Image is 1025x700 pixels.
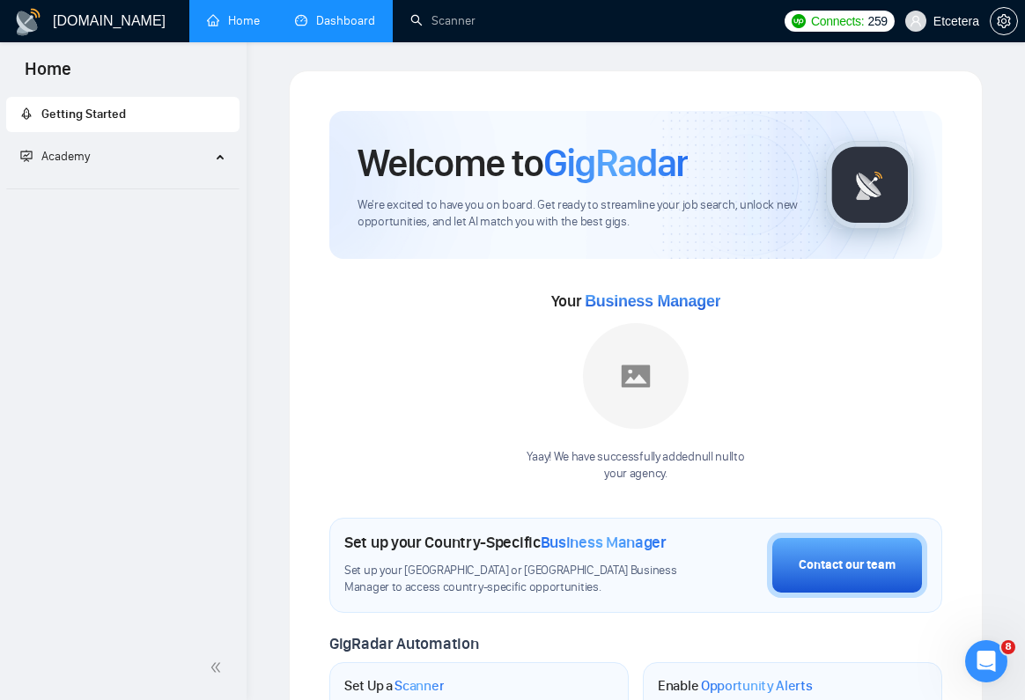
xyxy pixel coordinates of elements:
a: dashboardDashboard [295,13,375,28]
span: GigRadar Automation [329,634,478,653]
h1: Set up your Country-Specific [344,533,667,552]
span: Business Manager [585,292,720,310]
div: Yaay! We have successfully added null null to [527,449,744,483]
span: Home [11,56,85,93]
h1: Set Up a [344,677,444,695]
li: Getting Started [6,97,240,132]
span: Connects: [811,11,864,31]
span: double-left [210,659,227,676]
h1: Welcome to [358,139,688,187]
span: Getting Started [41,107,126,122]
span: user [910,15,922,27]
div: Contact our team [799,556,896,575]
button: Contact our team [767,533,927,598]
iframe: Intercom live chat [965,640,1007,682]
img: gigradar-logo.png [826,141,914,229]
span: We're excited to have you on board. Get ready to streamline your job search, unlock new opportuni... [358,197,798,231]
img: upwork-logo.png [792,14,806,28]
span: 259 [867,11,887,31]
a: homeHome [207,13,260,28]
span: Set up your [GEOGRAPHIC_DATA] or [GEOGRAPHIC_DATA] Business Manager to access country-specific op... [344,563,679,596]
span: GigRadar [543,139,688,187]
span: Business Manager [541,533,667,552]
h1: Enable [658,677,813,695]
a: searchScanner [410,13,476,28]
p: your agency . [527,466,744,483]
img: logo [14,8,42,36]
span: fund-projection-screen [20,150,33,162]
li: Academy Homepage [6,181,240,193]
span: Academy [20,149,90,164]
span: Academy [41,149,90,164]
img: placeholder.png [583,323,689,429]
span: 8 [1001,640,1015,654]
span: Your [551,291,721,311]
a: setting [990,14,1018,28]
span: rocket [20,107,33,120]
span: setting [991,14,1017,28]
span: Scanner [395,677,444,695]
button: setting [990,7,1018,35]
span: Opportunity Alerts [701,677,813,695]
